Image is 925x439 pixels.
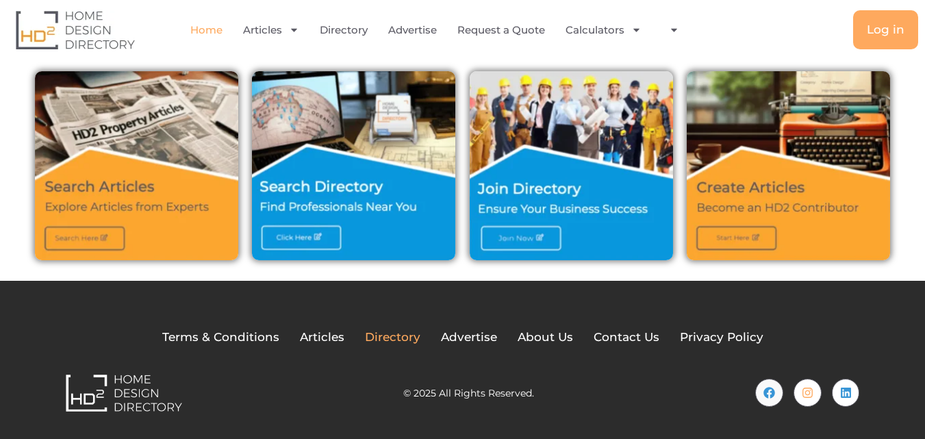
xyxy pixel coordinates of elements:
[457,14,545,46] a: Request a Quote
[365,329,420,347] a: Directory
[594,329,659,347] a: Contact Us
[243,14,299,46] a: Articles
[403,388,534,398] h2: © 2025 All Rights Reserved.
[300,329,344,347] a: Articles
[189,14,690,46] nav: Menu
[518,329,573,347] a: About Us
[867,24,904,36] span: Log in
[388,14,437,46] a: Advertise
[441,329,497,347] a: Advertise
[320,14,368,46] a: Directory
[162,329,279,347] a: Terms & Conditions
[190,14,223,46] a: Home
[566,14,642,46] a: Calculators
[680,329,763,347] a: Privacy Policy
